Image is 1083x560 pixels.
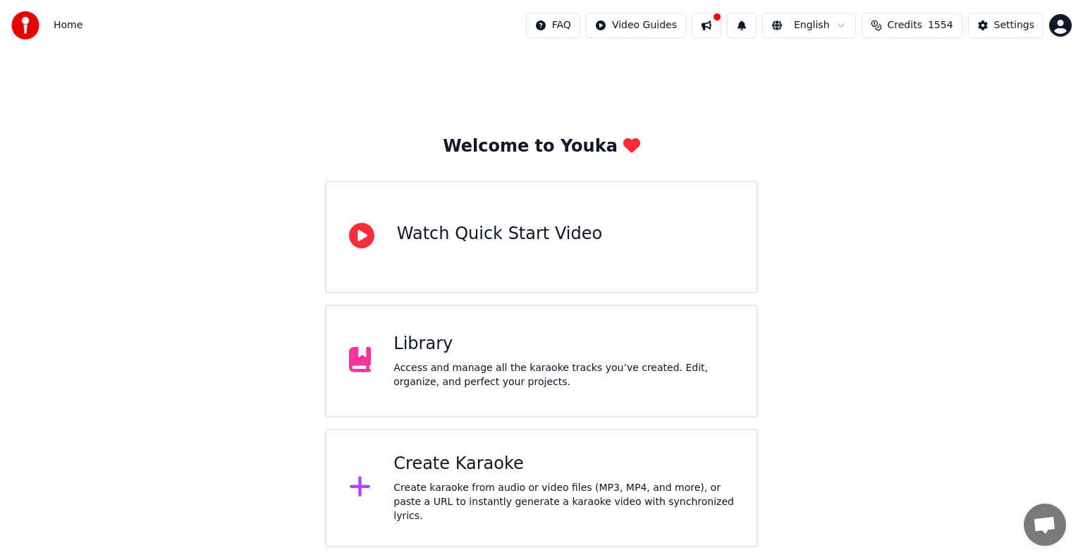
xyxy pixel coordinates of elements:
[54,18,82,32] nav: breadcrumb
[397,223,602,245] div: Watch Quick Start Video
[1024,504,1066,546] div: Chat abierto
[862,13,962,38] button: Credits1554
[54,18,82,32] span: Home
[393,481,734,523] div: Create karaoke from audio or video files (MP3, MP4, and more), or paste a URL to instantly genera...
[526,13,580,38] button: FAQ
[994,18,1034,32] div: Settings
[393,361,734,389] div: Access and manage all the karaoke tracks you’ve created. Edit, organize, and perfect your projects.
[443,135,640,158] div: Welcome to Youka
[888,18,922,32] span: Credits
[11,11,39,39] img: youka
[393,453,734,475] div: Create Karaoke
[393,333,734,355] div: Library
[928,18,953,32] span: 1554
[968,13,1044,38] button: Settings
[586,13,686,38] button: Video Guides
